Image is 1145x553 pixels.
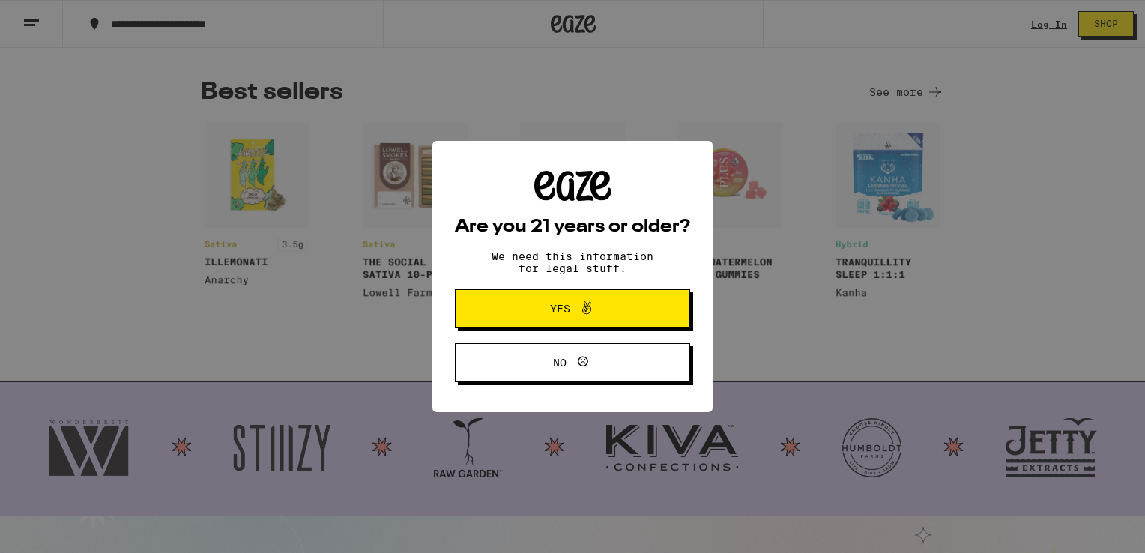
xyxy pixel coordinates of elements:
span: Yes [550,303,570,314]
span: Hi. Need any help? [9,10,108,22]
h2: Are you 21 years or older? [455,218,690,236]
button: No [455,343,690,382]
button: Yes [455,289,690,328]
p: We need this information for legal stuff. [479,250,666,274]
span: No [553,357,567,368]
